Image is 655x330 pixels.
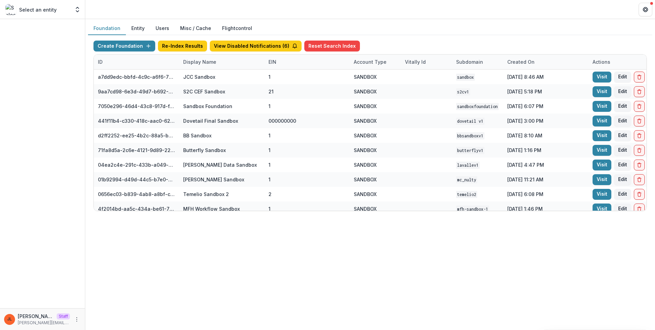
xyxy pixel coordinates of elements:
[7,317,12,321] div: Jeanne Locker
[593,145,611,156] a: Visit
[588,58,614,65] div: Actions
[264,55,350,69] div: EIN
[593,116,611,126] a: Visit
[452,55,503,69] div: Subdomain
[304,41,360,51] button: Reset Search Index
[503,114,588,128] div: [DATE] 3:00 PM
[503,157,588,172] div: [DATE] 4:47 PM
[634,86,645,97] button: Delete Foundation
[183,73,215,80] div: JCC Sandbox
[614,116,631,126] button: Edit
[94,55,179,69] div: ID
[503,55,588,69] div: Created on
[456,176,477,183] code: mc_nulty
[456,162,480,169] code: Lavallev1
[222,25,252,32] a: Flightcontrol
[593,101,611,112] a: Visit
[350,58,391,65] div: Account Type
[126,22,150,35] button: Entity
[183,117,238,124] div: Dovetail Final Sandbox
[264,58,280,65] div: EIN
[456,147,484,154] code: butterflyv1
[179,55,264,69] div: Display Name
[503,187,588,201] div: [DATE] 6:08 PM
[354,88,377,95] div: SANDBOX
[183,176,244,183] div: [PERSON_NAME] Sandbox
[593,204,611,214] a: Visit
[456,132,484,139] code: bbsandboxv1
[183,132,212,139] div: BB Sandbox
[614,204,631,214] button: Edit
[456,118,484,125] code: Dovetail V1
[98,88,175,95] div: 9aa7cd98-6e3d-49d7-b692-3e5f3d1facd4
[183,103,232,110] div: Sandbox Foundation
[401,55,452,69] div: Vitally Id
[614,86,631,97] button: Edit
[98,176,175,183] div: 01b92994-d49d-44c5-b7e0-5cbb4cfbc02a
[354,132,377,139] div: SANDBOX
[614,189,631,200] button: Edit
[634,116,645,126] button: Delete Foundation
[268,103,271,110] div: 1
[593,160,611,170] a: Visit
[593,86,611,97] a: Visit
[456,206,489,213] code: mfh-sandbox-1
[350,55,401,69] div: Account Type
[593,174,611,185] a: Visit
[354,161,377,168] div: SANDBOX
[268,205,271,212] div: 1
[210,41,302,51] button: View Disabled Notifications (6)
[183,147,226,154] div: Butterfly Sandbox
[98,147,175,154] div: 71fa8d5a-2c6e-4121-9d89-227f5bca9ad2
[268,73,271,80] div: 1
[98,73,175,80] div: a7dd9edc-bbfd-4c9c-a6f6-76d0743bf1cd
[179,58,220,65] div: Display Name
[614,145,631,156] button: Edit
[593,130,611,141] a: Visit
[18,320,70,326] p: [PERSON_NAME][EMAIL_ADDRESS][DOMAIN_NAME]
[158,41,207,51] button: Re-Index Results
[634,174,645,185] button: Delete Foundation
[94,58,107,65] div: ID
[98,205,175,212] div: 4f2014bd-aa5c-434a-be61-78b398fa61bc
[614,130,631,141] button: Edit
[268,88,274,95] div: 21
[268,132,271,139] div: 1
[639,3,652,16] button: Get Help
[93,41,155,51] button: Create Foundation
[503,99,588,114] div: [DATE] 6:07 PM
[634,189,645,200] button: Delete Foundation
[503,201,588,216] div: [DATE] 1:46 PM
[268,191,272,198] div: 2
[593,189,611,200] a: Visit
[98,132,175,139] div: d2ff2252-ee25-4b2c-88a5-bb7ea9fbfcd0
[98,191,175,198] div: 0656ec03-b839-4ab8-a8bf-ca5bcf795dc2
[5,4,16,15] img: Select an entity
[634,101,645,112] button: Delete Foundation
[175,22,217,35] button: Misc / Cache
[57,313,70,319] p: Staff
[634,160,645,170] button: Delete Foundation
[354,147,377,154] div: SANDBOX
[634,145,645,156] button: Delete Foundation
[183,88,225,95] div: S2C CEF Sandbox
[614,101,631,112] button: Edit
[98,103,175,110] div: 7050e296-46d4-43c8-917d-f4b325321559
[268,161,271,168] div: 1
[73,315,81,324] button: More
[503,58,539,65] div: Created on
[268,176,271,183] div: 1
[614,160,631,170] button: Edit
[354,117,377,124] div: SANDBOX
[88,22,126,35] button: Foundation
[456,191,477,198] code: temelio2
[456,88,470,95] code: s2cv1
[503,172,588,187] div: [DATE] 11:21 AM
[503,128,588,143] div: [DATE] 8:10 AM
[354,176,377,183] div: SANDBOX
[183,191,229,198] div: Temelio Sandbox 2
